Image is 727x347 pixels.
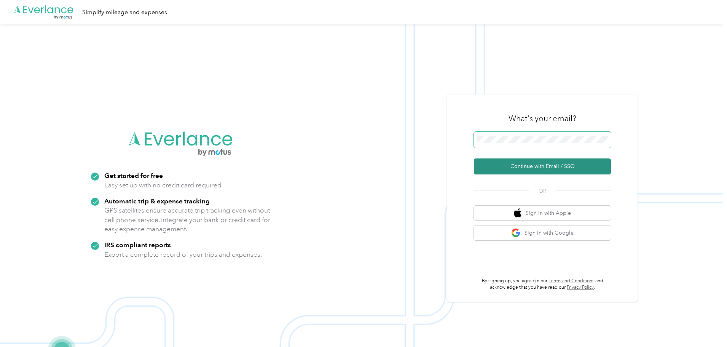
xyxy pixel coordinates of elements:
[104,197,210,205] strong: Automatic trip & expense tracking
[567,285,594,290] a: Privacy Policy
[104,241,171,249] strong: IRS compliant reports
[514,208,521,218] img: apple logo
[474,158,611,174] button: Continue with Email / SSO
[474,225,611,240] button: google logoSign in with Google
[511,228,521,238] img: google logo
[548,278,594,284] a: Terms and Conditions
[104,206,271,234] p: GPS satellites ensure accurate trip tracking even without cell phone service. Integrate your bank...
[104,181,222,190] p: Easy set up with no credit card required
[104,250,262,259] p: Export a complete record of your trips and expenses.
[82,8,167,17] div: Simplify mileage and expenses
[474,206,611,221] button: apple logoSign in with Apple
[529,187,556,195] span: OR
[104,171,163,179] strong: Get started for free
[474,278,611,291] p: By signing up, you agree to our and acknowledge that you have read our .
[509,113,576,124] h3: What's your email?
